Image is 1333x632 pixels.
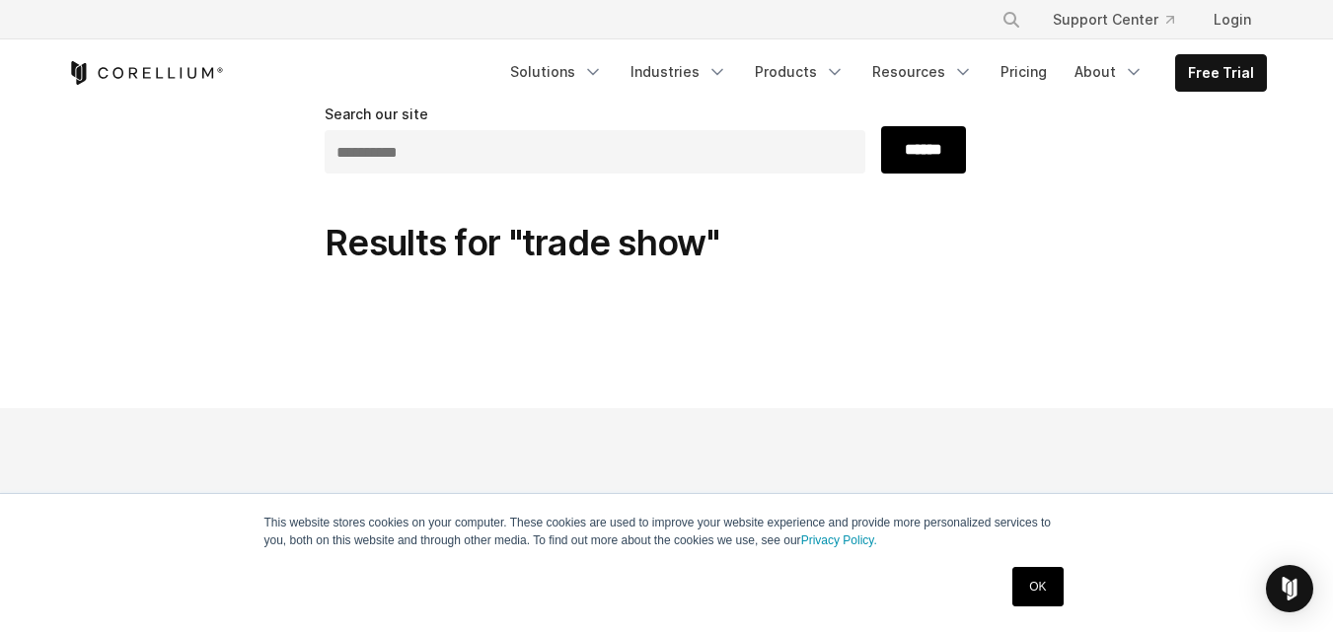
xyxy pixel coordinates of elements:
div: Navigation Menu [978,2,1267,37]
a: About [1063,54,1155,90]
a: Privacy Policy. [801,533,877,547]
a: Resources [860,54,985,90]
p: This website stores cookies on your computer. These cookies are used to improve your website expe... [264,514,1070,549]
a: Login [1198,2,1267,37]
a: Industries [619,54,739,90]
a: Corellium Home [67,61,224,85]
a: Support Center [1037,2,1190,37]
a: Pricing [989,54,1059,90]
div: Navigation Menu [498,54,1267,92]
button: Search [994,2,1029,37]
a: OK [1012,567,1063,606]
a: Products [743,54,856,90]
div: Open Intercom Messenger [1266,565,1313,612]
span: Search our site [325,105,428,122]
a: Solutions [498,54,615,90]
a: Free Trial [1176,55,1266,91]
h1: Results for "trade show" [325,221,1008,265]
